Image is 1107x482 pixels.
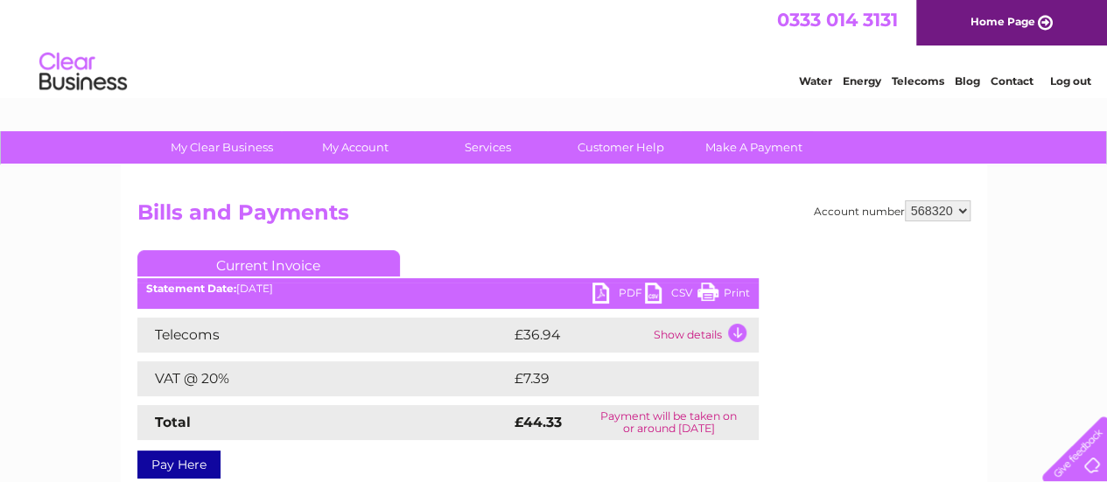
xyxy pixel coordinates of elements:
[843,74,881,87] a: Energy
[416,131,560,164] a: Services
[1049,74,1090,87] a: Log out
[39,45,128,99] img: logo.png
[137,200,970,234] h2: Bills and Payments
[283,131,427,164] a: My Account
[814,200,970,221] div: Account number
[991,74,1033,87] a: Contact
[137,250,400,276] a: Current Invoice
[155,414,191,430] strong: Total
[150,131,294,164] a: My Clear Business
[137,361,510,396] td: VAT @ 20%
[649,318,759,353] td: Show details
[579,405,759,440] td: Payment will be taken on or around [DATE]
[137,318,510,353] td: Telecoms
[697,283,750,308] a: Print
[592,283,645,308] a: PDF
[799,74,832,87] a: Water
[955,74,980,87] a: Blog
[137,451,221,479] a: Pay Here
[510,361,718,396] td: £7.39
[146,282,236,295] b: Statement Date:
[682,131,826,164] a: Make A Payment
[137,283,759,295] div: [DATE]
[645,283,697,308] a: CSV
[549,131,693,164] a: Customer Help
[892,74,944,87] a: Telecoms
[777,9,898,31] a: 0333 014 3131
[510,318,649,353] td: £36.94
[141,10,968,85] div: Clear Business is a trading name of Verastar Limited (registered in [GEOGRAPHIC_DATA] No. 3667643...
[515,414,562,430] strong: £44.33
